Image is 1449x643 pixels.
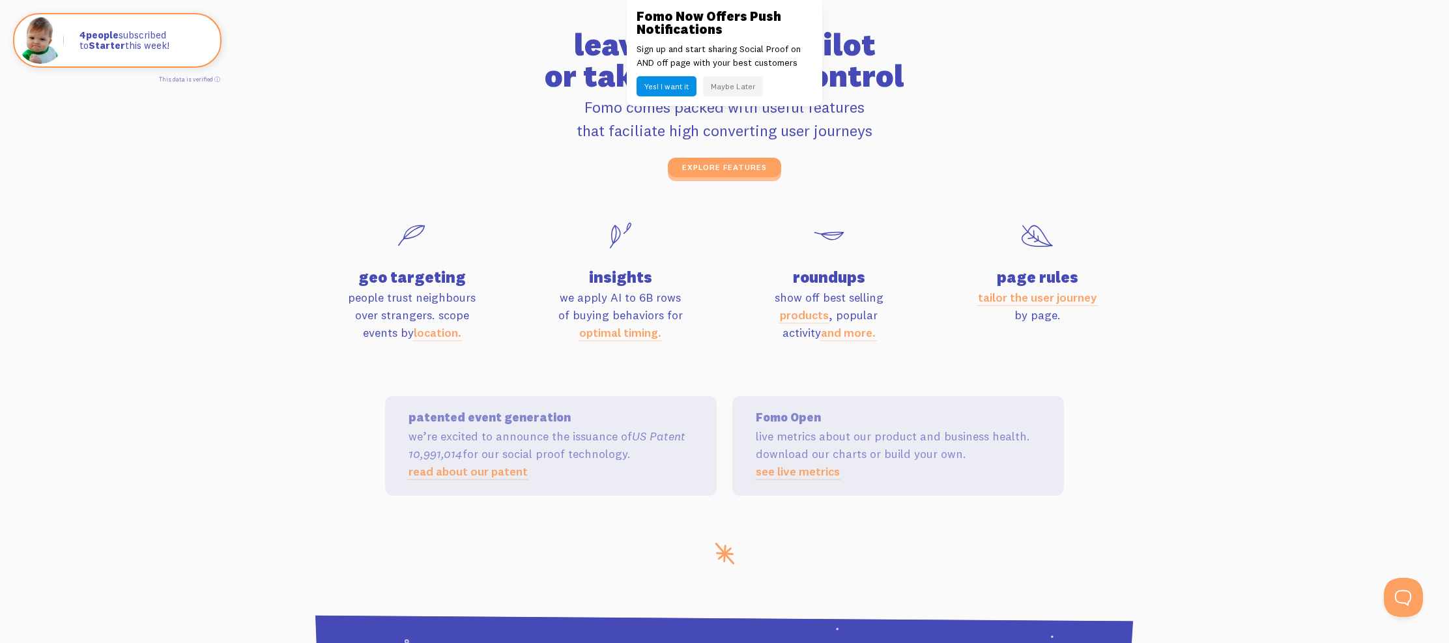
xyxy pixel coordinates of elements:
p: Fomo comes packed with useful features that faciliate high converting user journeys [361,95,1088,142]
strong: people [79,29,119,41]
button: Maybe Later [703,76,763,96]
span: 4 [79,30,86,41]
h3: Fomo Now Offers Push Notifications [637,10,812,36]
p: show off best selling , popular activity [732,289,925,341]
strong: Starter [89,39,125,51]
h5: Fomo Open [756,412,1040,423]
p: live metrics about our product and business health. download our charts or build your own. [756,427,1040,480]
p: Sign up and start sharing Social Proof on AND off page with your best customers [637,42,812,70]
h5: patented event generation [409,412,693,423]
a: explore features [668,158,781,177]
img: Fomo [17,17,64,64]
h4: geo targeting [315,269,508,285]
p: subscribed to this week! [79,30,207,51]
p: we apply AI to 6B rows of buying behaviors for [524,289,717,341]
a: location. [414,325,461,340]
p: we’re excited to announce the issuance of for our social proof technology. [409,427,693,480]
h4: insights [524,269,717,285]
iframe: Help Scout Beacon - Open [1384,578,1423,617]
h4: roundups [732,269,925,285]
a: read about our patent [409,464,528,479]
h6: features [361,4,1088,13]
a: tailor the user journey [978,290,1097,305]
h4: page rules [941,269,1134,285]
a: optimal timing. [579,325,661,340]
p: people trust neighbours over strangers. scope events by [315,289,508,341]
a: products [780,307,829,322]
p: by page. [941,289,1134,324]
h2: leave it on autopilot or take granular control [361,29,1088,91]
button: Yes! I want it [637,76,696,96]
a: This data is verified ⓘ [159,76,220,83]
a: and more. [821,325,876,340]
a: see live metrics [756,464,840,479]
